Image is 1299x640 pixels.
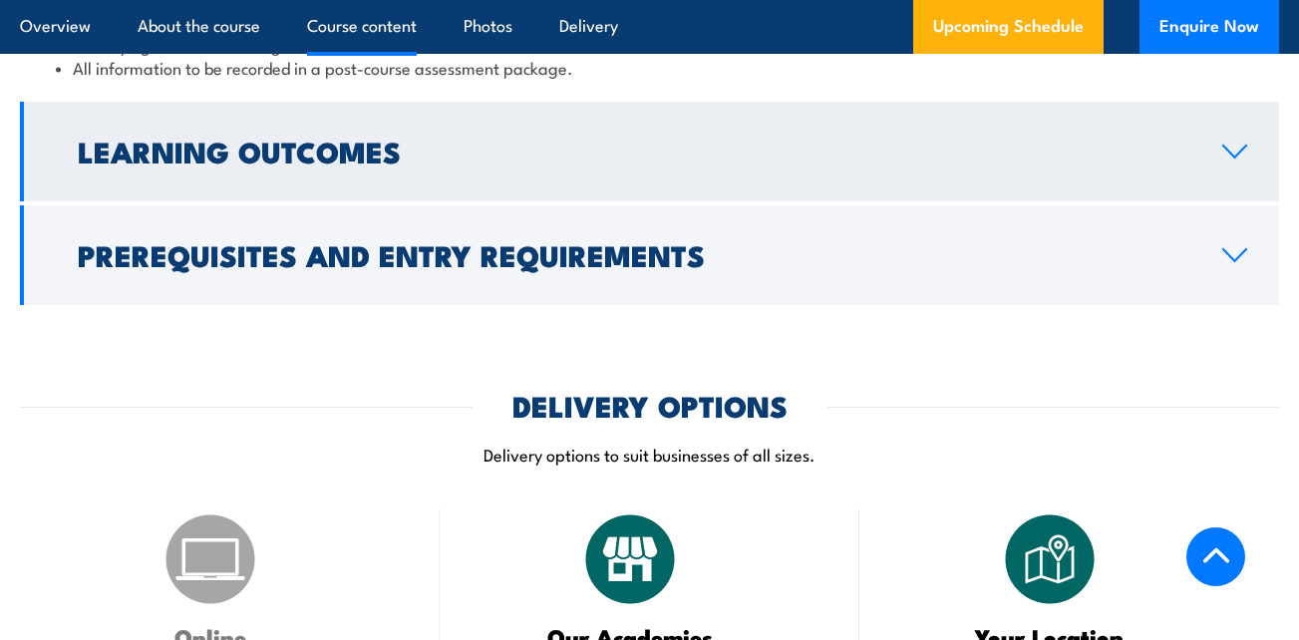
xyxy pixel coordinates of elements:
h2: Learning Outcomes [78,138,1190,163]
li: All information to be recorded in a post-course assessment package. [56,56,1243,79]
a: Learning Outcomes [20,102,1279,201]
h2: DELIVERY OPTIONS [512,392,788,418]
a: Prerequisites and Entry Requirements [20,205,1279,305]
p: Delivery options to suit businesses of all sizes. [20,443,1279,466]
h2: Prerequisites and Entry Requirements [78,241,1190,267]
